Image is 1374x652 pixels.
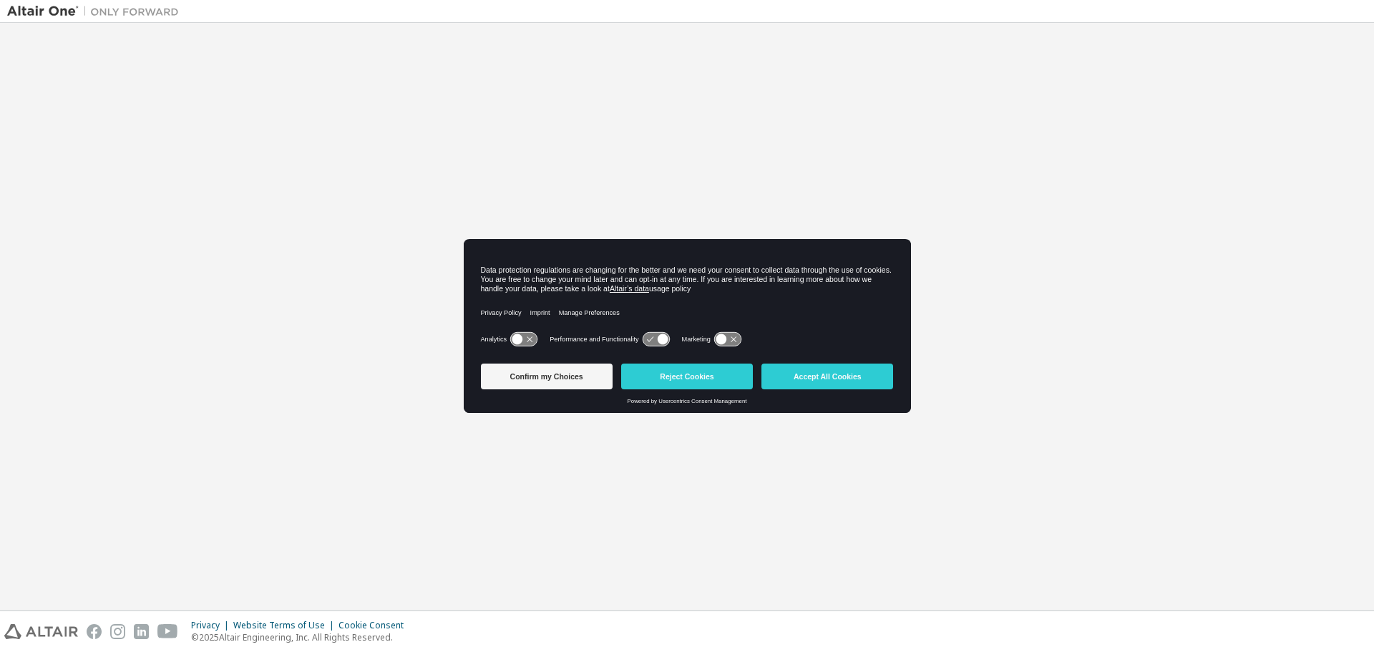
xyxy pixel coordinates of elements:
div: Website Terms of Use [233,620,338,631]
p: © 2025 Altair Engineering, Inc. All Rights Reserved. [191,631,412,643]
img: youtube.svg [157,624,178,639]
div: Cookie Consent [338,620,412,631]
div: Privacy [191,620,233,631]
img: altair_logo.svg [4,624,78,639]
img: Altair One [7,4,186,19]
img: instagram.svg [110,624,125,639]
img: linkedin.svg [134,624,149,639]
img: facebook.svg [87,624,102,639]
